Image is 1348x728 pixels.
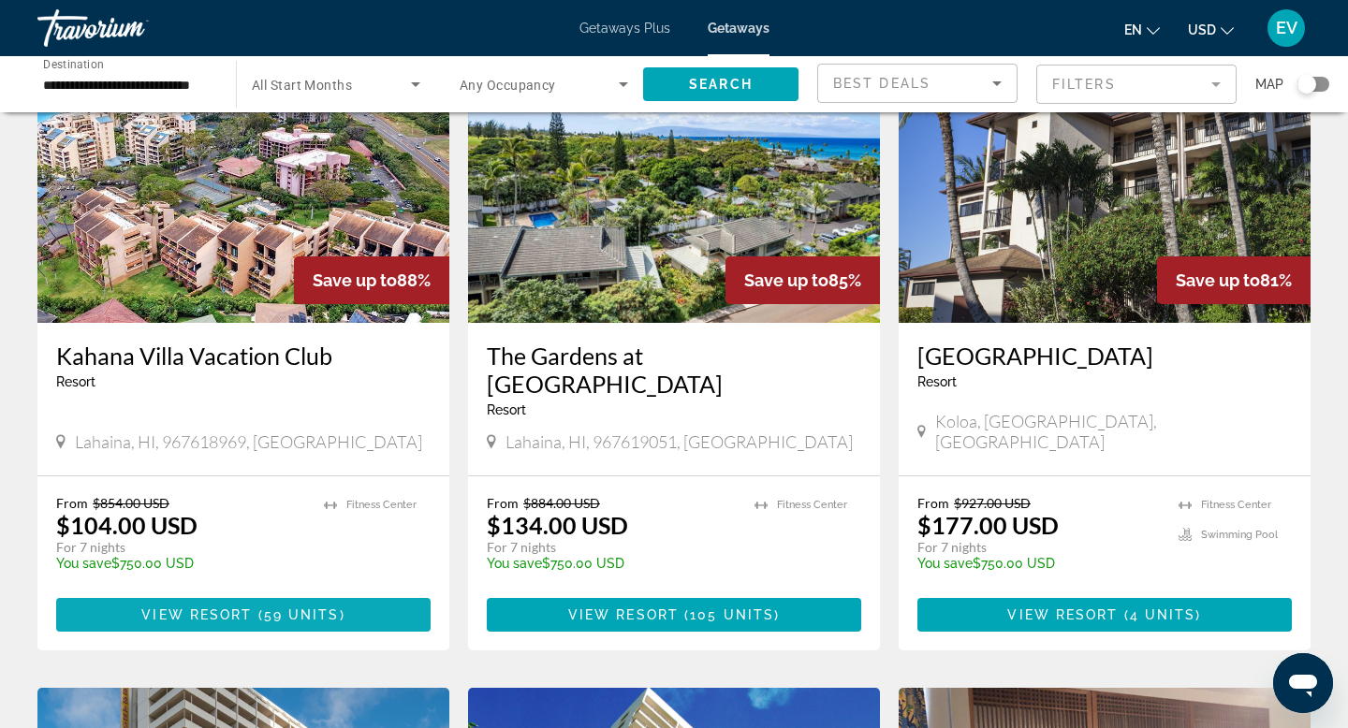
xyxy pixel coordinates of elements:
span: You save [487,556,542,571]
span: ( ) [679,607,780,622]
button: Change language [1124,16,1160,43]
img: ii_tgw1.jpg [468,23,880,323]
span: View Resort [141,607,252,622]
button: View Resort(4 units) [917,598,1292,632]
a: Getaways Plus [579,21,670,36]
img: ii_kvv1.jpg [37,23,449,323]
span: 4 units [1130,607,1196,622]
span: USD [1188,22,1216,37]
span: Save up to [744,270,828,290]
span: All Start Months [252,78,352,93]
span: $884.00 USD [523,495,600,511]
p: $750.00 USD [56,556,305,571]
span: Fitness Center [346,499,417,511]
iframe: Button to launch messaging window [1273,653,1333,713]
a: Kahana Villa Vacation Club [56,342,431,370]
img: 5080E01X.jpg [899,23,1311,323]
p: For 7 nights [917,539,1160,556]
a: [GEOGRAPHIC_DATA] [917,342,1292,370]
span: Save up to [1176,270,1260,290]
span: Lahaina, HI, 967618969, [GEOGRAPHIC_DATA] [75,431,422,452]
span: Destination [43,57,104,70]
span: ( ) [252,607,344,622]
span: $927.00 USD [954,495,1031,511]
p: $750.00 USD [487,556,736,571]
p: $750.00 USD [917,556,1160,571]
mat-select: Sort by [833,72,1002,95]
div: 85% [725,256,880,304]
div: 88% [294,256,449,304]
span: Fitness Center [1201,499,1271,511]
p: $134.00 USD [487,511,628,539]
p: $104.00 USD [56,511,198,539]
span: You save [917,556,973,571]
span: View Resort [1007,607,1118,622]
button: View Resort(105 units) [487,598,861,632]
span: $854.00 USD [93,495,169,511]
span: Any Occupancy [460,78,556,93]
span: View Resort [568,607,679,622]
span: Search [689,77,753,92]
span: From [487,495,519,511]
button: Search [643,67,799,101]
button: User Menu [1262,8,1311,48]
span: Best Deals [833,76,930,91]
a: The Gardens at [GEOGRAPHIC_DATA] [487,342,861,398]
span: You save [56,556,111,571]
span: From [56,495,88,511]
span: From [917,495,949,511]
p: For 7 nights [56,539,305,556]
span: Map [1255,71,1283,97]
span: 59 units [264,607,340,622]
span: ( ) [1119,607,1202,622]
span: Koloa, [GEOGRAPHIC_DATA], [GEOGRAPHIC_DATA] [935,411,1292,452]
span: Fitness Center [777,499,847,511]
span: en [1124,22,1142,37]
span: Swimming Pool [1201,529,1278,541]
span: Lahaina, HI, 967619051, [GEOGRAPHIC_DATA] [505,431,853,452]
span: Save up to [313,270,397,290]
p: For 7 nights [487,539,736,556]
div: 81% [1157,256,1311,304]
p: $177.00 USD [917,511,1059,539]
a: Travorium [37,4,225,52]
span: 105 units [690,607,774,622]
span: Resort [487,402,526,417]
span: Resort [917,374,957,389]
button: Filter [1036,64,1237,105]
span: Resort [56,374,95,389]
span: EV [1276,19,1297,37]
button: Change currency [1188,16,1234,43]
button: View Resort(59 units) [56,598,431,632]
a: Getaways [708,21,769,36]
